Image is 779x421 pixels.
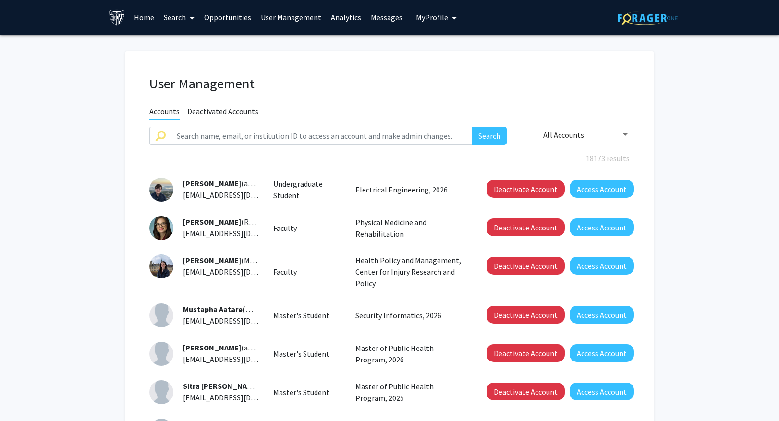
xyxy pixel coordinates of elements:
a: Search [159,0,199,34]
iframe: Chat [7,378,41,414]
p: Master of Public Health Program, 2025 [355,381,465,404]
span: Mustapha Aatare [183,304,243,314]
span: (sababul1) [183,381,294,391]
button: Access Account [570,383,634,400]
div: 18173 results [142,153,637,164]
button: Access Account [570,257,634,275]
span: (RAARON4) [183,217,279,227]
a: Messages [366,0,407,34]
button: Deactivate Account [487,306,565,324]
span: Sitra [PERSON_NAME] [183,381,259,391]
span: All Accounts [543,130,584,140]
img: Profile Picture [149,342,173,366]
span: My Profile [416,12,448,22]
span: [PERSON_NAME] [183,179,241,188]
p: Health Policy and Management, Center for Injury Research and Policy [355,254,465,289]
span: (maatare1) [183,304,280,314]
span: [EMAIL_ADDRESS][DOMAIN_NAME] [183,229,300,238]
img: Profile Picture [149,216,173,240]
button: Deactivate Account [487,344,565,362]
a: User Management [256,0,326,34]
a: Analytics [326,0,366,34]
span: [PERSON_NAME] [183,217,241,227]
button: Access Account [570,180,634,198]
span: (aabaalk1) [183,343,276,352]
p: Master of Public Health Program, 2026 [355,342,465,365]
div: Faculty [266,222,349,234]
h1: User Management [149,75,630,92]
span: (MAASSAR1) [183,255,281,265]
img: ForagerOne Logo [618,11,678,25]
span: [EMAIL_ADDRESS][DOMAIN_NAME] [183,316,300,325]
button: Search [472,127,507,145]
span: [PERSON_NAME] [183,343,241,352]
button: Access Account [570,344,634,362]
img: Profile Picture [149,380,173,404]
input: Search name, email, or institution ID to access an account and make admin changes. [171,127,472,145]
p: Security Informatics, 2026 [355,310,465,321]
button: Access Account [570,306,634,324]
button: Deactivate Account [487,180,565,198]
img: Profile Picture [149,303,173,327]
span: (aaakers1) [183,179,276,188]
button: Deactivate Account [487,383,565,400]
div: Master's Student [266,310,349,321]
p: Electrical Engineering, 2026 [355,184,465,195]
span: [EMAIL_ADDRESS][DOMAIN_NAME] [183,190,300,200]
a: Opportunities [199,0,256,34]
span: Deactivated Accounts [187,107,258,119]
span: [EMAIL_ADDRESS][DOMAIN_NAME] [183,393,300,402]
div: Undergraduate Student [266,178,349,201]
p: Physical Medicine and Rehabilitation [355,217,465,240]
span: [EMAIL_ADDRESS][DOMAIN_NAME] [183,354,300,364]
span: [EMAIL_ADDRESS][DOMAIN_NAME] [183,267,300,277]
img: Profile Picture [149,254,173,278]
button: Access Account [570,218,634,236]
a: Home [129,0,159,34]
span: [PERSON_NAME] [183,255,241,265]
button: Deactivate Account [487,257,565,275]
img: Johns Hopkins University Logo [109,9,125,26]
div: Master's Student [266,348,349,360]
span: Accounts [149,107,180,120]
div: Master's Student [266,386,349,398]
div: Faculty [266,266,349,277]
button: Deactivate Account [487,218,565,236]
img: Profile Picture [149,178,173,202]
